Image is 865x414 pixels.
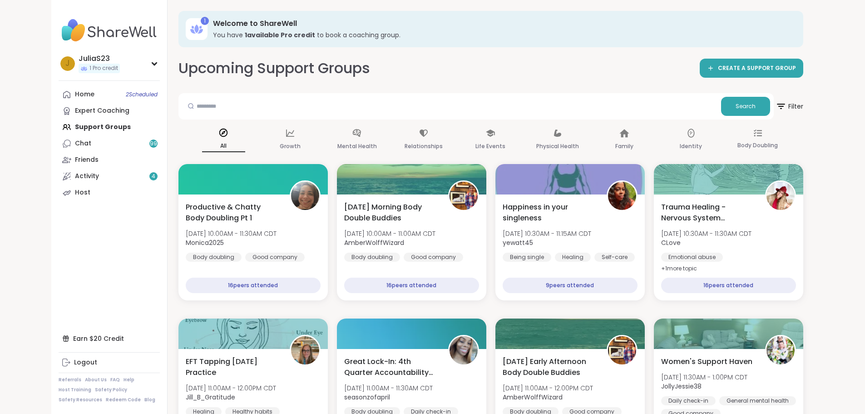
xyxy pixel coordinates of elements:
[59,15,160,46] img: ShareWell Nav Logo
[661,278,796,293] div: 16 peers attended
[213,30,791,40] h3: You have to book a coaching group.
[126,91,158,98] span: 2 Scheduled
[186,238,224,247] b: Monica2025
[110,377,120,383] a: FAQ
[186,393,235,402] b: Jill_B_Gratitude
[74,358,97,367] div: Logout
[608,182,636,210] img: yewatt45
[450,182,478,210] img: AmberWolffWizard
[661,253,723,262] div: Emotional abuse
[186,278,321,293] div: 16 peers attended
[75,172,99,181] div: Activity
[344,393,390,402] b: seasonzofapril
[344,202,438,224] span: [DATE] Morning Body Double Buddies
[186,253,242,262] div: Body doubling
[291,336,319,364] img: Jill_B_Gratitude
[719,396,796,405] div: General mental health
[776,95,803,117] span: Filter
[186,202,280,224] span: Productive & Chatty Body Doubling Pt 1
[186,229,277,238] span: [DATE] 10:00AM - 11:30AM CDT
[124,377,134,383] a: Help
[59,86,160,103] a: Home2Scheduled
[75,90,94,99] div: Home
[344,384,433,393] span: [DATE] 11:00AM - 11:30AM CDT
[245,253,305,262] div: Good company
[661,356,752,367] span: Women's Support Haven
[95,387,127,393] a: Safety Policy
[503,229,591,238] span: [DATE] 10:30AM - 11:15AM CDT
[144,397,155,403] a: Blog
[344,356,438,378] span: Great Lock-In: 4th Quarter Accountability Partner
[405,141,443,152] p: Relationships
[661,382,702,391] b: JollyJessie38
[75,139,91,148] div: Chat
[186,356,280,378] span: EFT Tapping [DATE] Practice
[337,141,377,152] p: Mental Health
[503,356,597,378] span: [DATE] Early Afternoon Body Double Buddies
[59,152,160,168] a: Friends
[89,65,118,72] span: 1 Pro credit
[680,141,702,152] p: Identity
[65,58,69,70] span: J
[344,278,479,293] div: 16 peers attended
[75,155,99,165] div: Friends
[475,141,505,152] p: Life Events
[450,336,478,364] img: seasonzofapril
[59,377,81,383] a: Referrals
[344,229,435,238] span: [DATE] 10:00AM - 11:00AM CDT
[594,253,635,262] div: Self-care
[721,97,770,116] button: Search
[503,202,597,224] span: Happiness in your singleness
[404,253,463,262] div: Good company
[150,140,157,148] span: 99
[736,102,756,110] span: Search
[503,384,593,393] span: [DATE] 11:00AM - 12:00PM CDT
[152,173,155,180] span: 4
[661,238,681,247] b: CLove
[661,202,755,224] span: Trauma Healing - Nervous System Regulation
[201,17,209,25] div: 1
[503,393,563,402] b: AmberWolffWizard
[503,278,638,293] div: 9 peers attended
[291,182,319,210] img: Monica2025
[59,168,160,185] a: Activity4
[59,185,160,201] a: Host
[555,253,591,262] div: Healing
[661,229,751,238] span: [DATE] 10:30AM - 11:30AM CDT
[75,106,129,115] div: Expert Coaching
[59,387,91,393] a: Host Training
[213,19,791,29] h3: Welcome to ShareWell
[776,93,803,120] button: Filter
[59,103,160,119] a: Expert Coaching
[344,253,400,262] div: Body doubling
[59,354,160,371] a: Logout
[766,336,795,364] img: JollyJessie38
[75,188,90,197] div: Host
[178,58,370,79] h2: Upcoming Support Groups
[608,336,636,364] img: AmberWolffWizard
[85,377,107,383] a: About Us
[766,182,795,210] img: CLove
[661,396,716,405] div: Daily check-in
[280,141,301,152] p: Growth
[202,140,245,152] p: All
[245,30,315,40] b: 1 available Pro credit
[700,59,803,78] a: CREATE A SUPPORT GROUP
[59,397,102,403] a: Safety Resources
[79,54,120,64] div: JuliaS23
[737,140,778,151] p: Body Doubling
[661,373,747,382] span: [DATE] 11:30AM - 1:00PM CDT
[503,253,551,262] div: Being single
[536,141,579,152] p: Physical Health
[106,397,141,403] a: Redeem Code
[503,238,533,247] b: yewatt45
[59,330,160,347] div: Earn $20 Credit
[615,141,633,152] p: Family
[59,135,160,152] a: Chat99
[186,384,276,393] span: [DATE] 11:00AM - 12:00PM CDT
[344,238,404,247] b: AmberWolffWizard
[718,65,796,72] span: CREATE A SUPPORT GROUP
